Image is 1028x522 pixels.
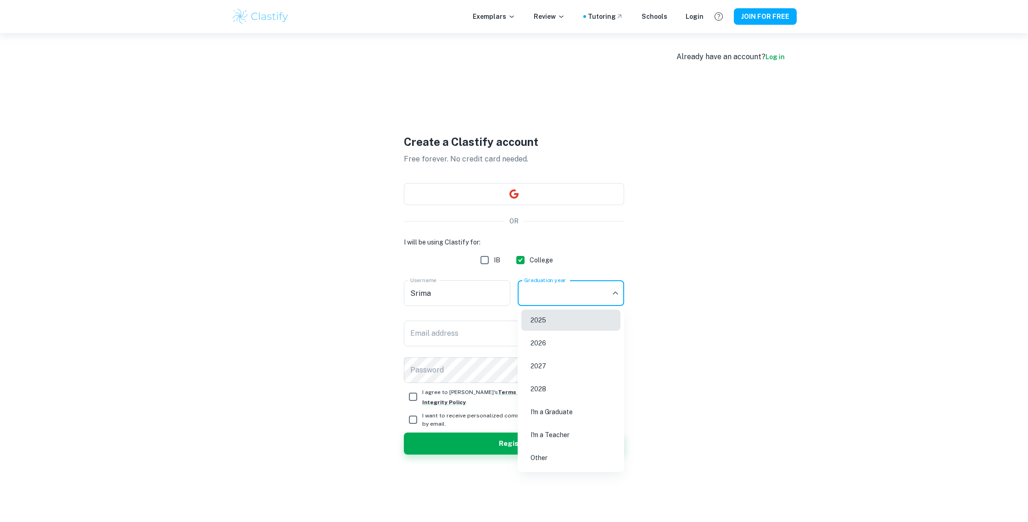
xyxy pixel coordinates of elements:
li: 2027 [521,355,620,377]
li: 2026 [521,333,620,354]
li: 2028 [521,378,620,400]
li: Other [521,447,620,468]
li: I'm a Teacher [521,424,620,445]
li: 2025 [521,310,620,331]
li: I'm a Graduate [521,401,620,422]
